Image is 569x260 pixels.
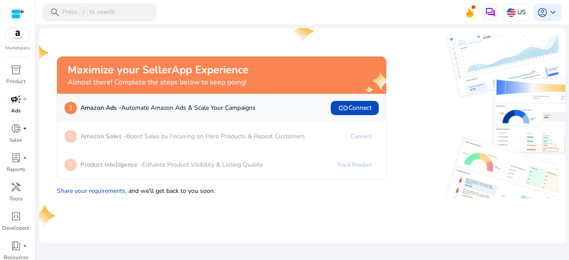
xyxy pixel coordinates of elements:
[11,123,21,134] span: donut_small
[68,64,248,76] h2: Maximize your SellerApp Experience
[11,94,21,104] span: campaign
[344,129,379,144] a: Connect
[11,64,21,75] span: inventory_2
[11,211,21,222] span: code_blocks
[11,152,21,163] span: lab_profile
[23,156,27,160] span: fiber_manual_record
[57,187,125,195] a: Share your requirements
[338,103,372,113] span: Connect
[537,7,548,18] span: account_circle
[517,4,526,20] p: US
[11,182,21,192] span: handyman
[11,240,21,251] span: book_4
[80,160,263,169] p: Enhance Product Visibility & Listing Quality
[28,42,50,64] img: one-star.svg
[331,101,379,115] button: linkConnect
[64,159,77,171] p: 3
[507,8,516,17] img: us.svg
[80,132,126,140] b: Amazon Sales -
[80,132,305,141] p: Boost Sales by Focusing on Hero Products & Repeat Customers
[294,21,315,42] img: one-star.svg
[50,7,60,18] span: search
[80,104,121,112] b: Amazon Ads -
[2,224,29,232] p: Developers
[64,130,77,143] p: 2
[7,165,25,173] p: Reports
[68,78,248,87] h4: Almost there! Complete the steps below to keep going!
[548,7,558,18] span: keyboard_arrow_down
[9,136,22,144] p: Sales
[11,107,21,115] p: Ads
[338,103,349,113] span: link
[57,183,386,196] p: , and we'll get back to you soon.
[64,102,77,114] p: 1
[62,8,115,17] p: Press to search
[23,127,27,130] span: fiber_manual_record
[330,158,379,172] a: Track Product
[80,103,256,112] p: Automate Amazon Ads & Scale Your Campaigns
[36,205,57,227] img: one-star.svg
[80,160,142,169] b: Product Intelligence -
[6,77,25,85] p: Product
[5,45,30,52] p: Marketplace
[80,8,88,17] span: /
[9,195,23,203] p: Tools
[23,97,27,101] span: fiber_manual_record
[6,28,30,41] img: amazon.svg
[23,244,27,248] span: fiber_manual_record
